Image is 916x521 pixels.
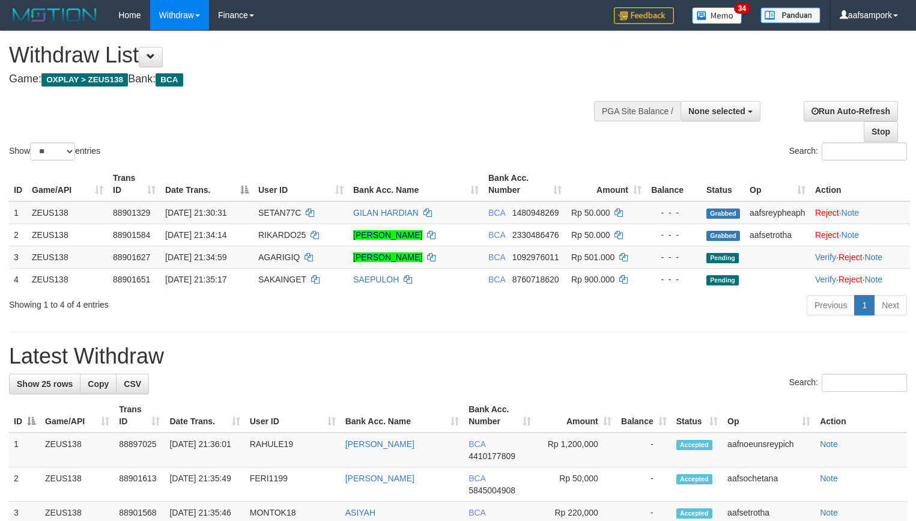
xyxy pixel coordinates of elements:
td: 2 [9,224,27,246]
th: Bank Acc. Number: activate to sort column ascending [464,398,535,433]
td: · · [810,268,910,290]
img: panduan.png [760,7,820,23]
span: Accepted [676,440,712,450]
span: Copy [88,379,109,389]
th: Date Trans.: activate to sort column ascending [165,398,244,433]
th: User ID: activate to sort column ascending [245,398,341,433]
td: ZEUS138 [40,468,114,502]
th: Status: activate to sort column ascending [672,398,723,433]
td: ZEUS138 [27,201,108,224]
span: BCA [488,275,505,284]
input: Search: [822,142,907,160]
span: BCA [488,208,505,218]
th: Trans ID: activate to sort column ascending [114,398,165,433]
h1: Withdraw List [9,43,599,67]
span: AGARIGIQ [258,252,300,262]
a: Reject [839,252,863,262]
th: ID [9,167,27,201]
th: Bank Acc. Name: activate to sort column ascending [341,398,464,433]
a: GILAN HARDIAN [353,208,419,218]
td: ZEUS138 [27,246,108,268]
th: Balance [646,167,702,201]
th: Op: activate to sort column ascending [723,398,815,433]
span: [DATE] 21:34:59 [165,252,226,262]
span: CSV [124,379,141,389]
td: · [810,224,910,246]
span: Accepted [676,474,712,484]
td: · [810,201,910,224]
button: None selected [681,101,760,121]
span: 88901651 [113,275,150,284]
span: BCA [156,73,183,87]
span: OXPLAY > ZEUS138 [41,73,128,87]
td: Rp 50,000 [536,468,616,502]
select: Showentries [30,142,75,160]
th: ID: activate to sort column descending [9,398,40,433]
div: - - - [651,207,697,219]
div: Showing 1 to 4 of 4 entries [9,294,372,311]
a: [PERSON_NAME] [345,439,414,449]
td: 2 [9,468,40,502]
span: Rp 50.000 [571,208,610,218]
span: Show 25 rows [17,379,73,389]
span: Copy 5845004908 to clipboard [469,486,515,495]
span: Grabbed [706,231,740,241]
a: Note [842,208,860,218]
th: Balance: activate to sort column ascending [616,398,672,433]
td: 1 [9,433,40,468]
td: aafsochetana [723,468,815,502]
span: Copy 1480948269 to clipboard [512,208,559,218]
th: Amount: activate to sort column ascending [566,167,646,201]
span: BCA [488,252,505,262]
th: Action [815,398,907,433]
span: 34 [734,3,750,14]
span: Copy 1092976011 to clipboard [512,252,559,262]
span: BCA [469,508,485,517]
a: Reject [815,208,839,218]
td: 88901613 [114,468,165,502]
span: 88901627 [113,252,150,262]
td: aafsetrotha [745,224,810,246]
td: - [616,468,672,502]
td: aafsreypheaph [745,201,810,224]
td: RAHULE19 [245,433,341,468]
span: Copy 2330486476 to clipboard [512,230,559,240]
div: - - - [651,251,697,263]
a: [PERSON_NAME] [353,230,422,240]
a: Note [842,230,860,240]
span: 88901329 [113,208,150,218]
th: Status [702,167,745,201]
span: [DATE] 21:30:31 [165,208,226,218]
span: Accepted [676,508,712,519]
a: Previous [807,295,855,315]
a: Copy [80,374,117,394]
span: [DATE] 21:34:14 [165,230,226,240]
td: Rp 1,200,000 [536,433,616,468]
a: Verify [815,275,836,284]
td: · · [810,246,910,268]
span: Pending [706,275,739,285]
th: Bank Acc. Name: activate to sort column ascending [348,167,484,201]
span: BCA [469,474,485,483]
span: Copy 8760718620 to clipboard [512,275,559,284]
img: Feedback.jpg [614,7,674,24]
td: ZEUS138 [40,433,114,468]
td: - [616,433,672,468]
span: None selected [688,106,745,116]
a: Stop [864,121,898,142]
span: Grabbed [706,209,740,219]
th: Trans ID: activate to sort column ascending [108,167,160,201]
a: [PERSON_NAME] [353,252,422,262]
a: Note [864,252,882,262]
span: SAKAINGET [258,275,306,284]
td: [DATE] 21:35:49 [165,468,244,502]
span: BCA [469,439,485,449]
a: Reject [839,275,863,284]
h4: Game: Bank: [9,73,599,85]
td: 88897025 [114,433,165,468]
td: [DATE] 21:36:01 [165,433,244,468]
th: Date Trans.: activate to sort column descending [160,167,253,201]
div: - - - [651,229,697,241]
span: [DATE] 21:35:17 [165,275,226,284]
span: RIKARDO25 [258,230,306,240]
